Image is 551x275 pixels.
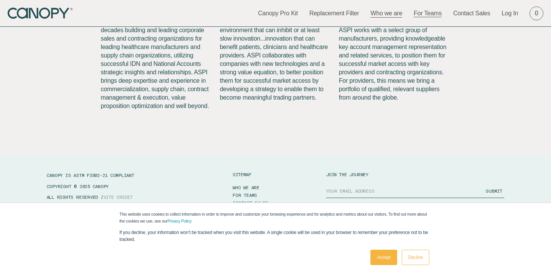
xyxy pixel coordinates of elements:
span: This website uses cookies to collect information in order to improve and customize your browsing ... [119,212,427,223]
p: COPYRIGHT © 2025 CANOPY [47,183,179,190]
a: WHO WE ARE [233,183,259,191]
a: Accept [370,250,397,265]
span: SUBMIT [486,188,502,193]
p: ALL RIGHTS RESERVED / [47,194,179,200]
a: 0 [530,7,543,20]
a: Privacy Policy [168,219,192,223]
a: Decline [402,250,429,265]
h5: JOIN THE JOURNEY [326,172,505,177]
input: YOUR EMAIL ADDRESS [326,184,484,198]
a: For Teams [414,9,442,18]
a: Log In [502,9,518,18]
span: 0 [535,9,538,18]
p: CANOPY IS ASTM F3502-21 COMPLIANT [47,172,179,178]
a: Canopy Pro Kit [258,9,298,18]
a: Contact Sales [453,9,490,18]
a: CONTACT SALES [233,199,268,206]
button: SUBMIT [483,184,504,198]
a: SITE CREDIT [103,194,133,200]
a: FOR TEAMS [233,191,257,199]
a: Who we are [370,9,402,18]
a: Replacement Filter [309,9,359,18]
h5: SITEMAP [233,172,251,177]
p: If you decline, your information won’t be tracked when you visit this website. A single cookie wi... [119,229,432,243]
